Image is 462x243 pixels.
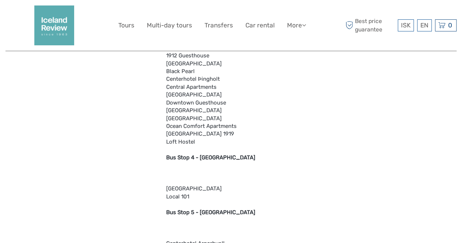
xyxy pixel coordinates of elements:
div: EN [417,19,432,31]
img: 2352-2242c590-57d0-4cbf-9375-f685811e12ac_logo_big.png [34,5,74,45]
a: Multi-day tours [147,20,192,31]
a: Car rental [245,20,275,31]
a: Transfers [205,20,233,31]
p: We're away right now. Please check back later! [10,13,83,19]
a: More [287,20,306,31]
span: Best price guarantee [344,17,396,33]
button: Open LiveChat chat widget [84,11,93,20]
b: Bus Stop 4 - [GEOGRAPHIC_DATA] [166,154,255,161]
a: Tours [118,20,134,31]
b: Bus Stop 5 - [GEOGRAPHIC_DATA] [166,209,255,216]
span: 0 [447,22,453,29]
span: ISK [401,22,411,29]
